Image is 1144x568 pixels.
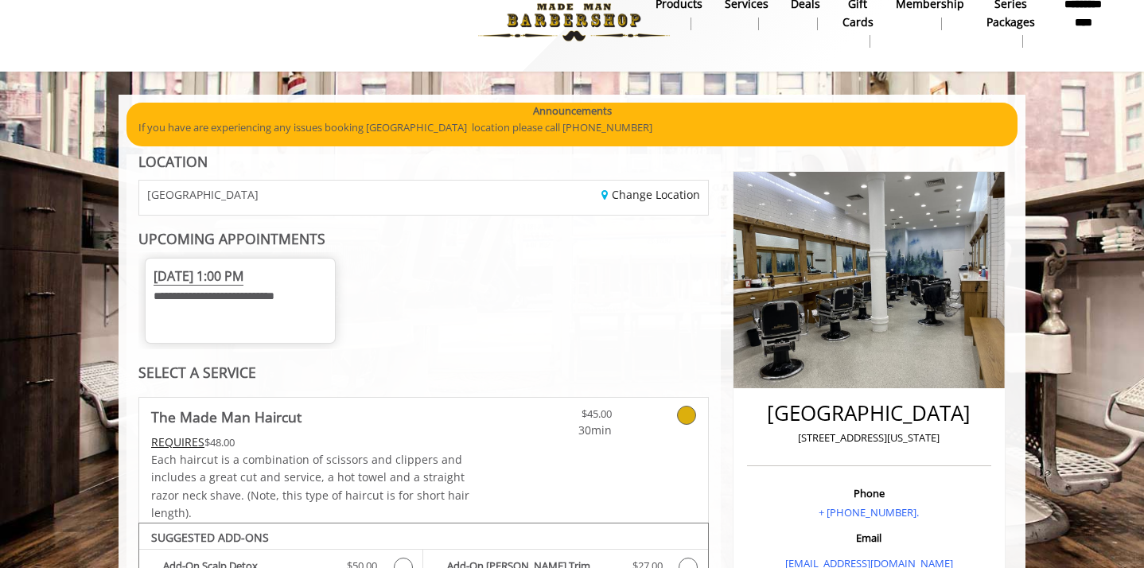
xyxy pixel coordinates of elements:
[151,406,302,428] b: The Made Man Haircut
[151,530,269,545] b: SUGGESTED ADD-ONS
[151,434,471,451] div: $48.00
[751,532,987,543] h3: Email
[533,103,612,119] b: Announcements
[154,267,243,286] span: [DATE] 1:00 PM
[138,119,1006,136] p: If you have are experiencing any issues booking [GEOGRAPHIC_DATA] location please call [PHONE_NUM...
[751,430,987,446] p: [STREET_ADDRESS][US_STATE]
[518,422,612,439] span: 30min
[751,402,987,425] h2: [GEOGRAPHIC_DATA]
[138,152,208,171] b: LOCATION
[819,505,919,519] a: + [PHONE_NUMBER].
[151,452,469,520] span: Each haircut is a combination of scissors and clippers and includes a great cut and service, a ho...
[751,488,987,499] h3: Phone
[147,189,259,200] span: [GEOGRAPHIC_DATA]
[138,229,325,248] b: UPCOMING APPOINTMENTS
[518,398,612,440] a: $45.00
[601,187,700,202] a: Change Location
[151,434,204,449] span: This service needs some Advance to be paid before we block your appointment
[138,365,709,380] div: SELECT A SERVICE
